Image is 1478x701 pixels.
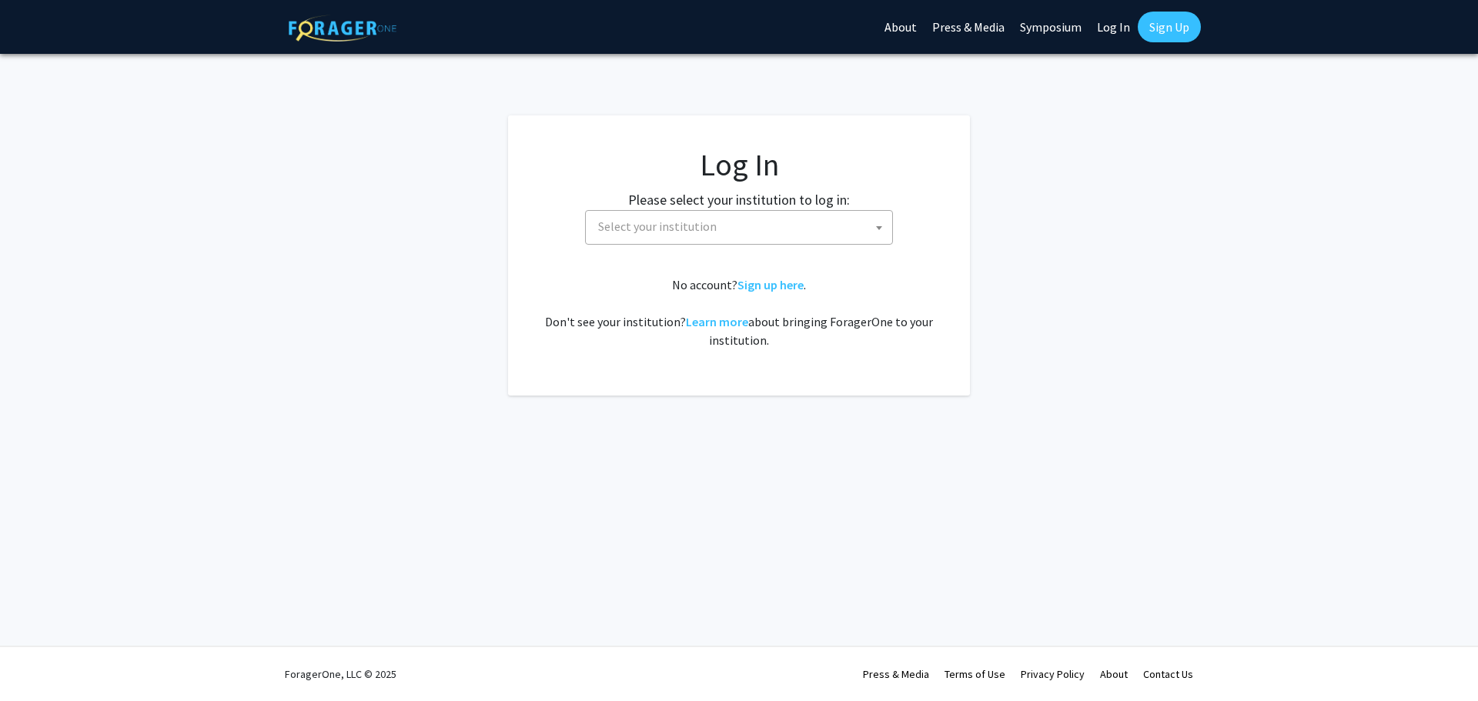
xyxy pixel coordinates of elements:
img: ForagerOne Logo [289,15,396,42]
a: Contact Us [1143,667,1193,681]
span: Select your institution [592,211,892,242]
a: Sign up here [737,277,804,292]
h1: Log In [539,146,939,183]
label: Please select your institution to log in: [628,189,850,210]
div: ForagerOne, LLC © 2025 [285,647,396,701]
div: No account? . Don't see your institution? about bringing ForagerOne to your institution. [539,275,939,349]
a: Sign Up [1138,12,1201,42]
a: Terms of Use [945,667,1005,681]
span: Select your institution [585,210,893,245]
a: About [1100,667,1128,681]
a: Privacy Policy [1021,667,1085,681]
a: Press & Media [863,667,929,681]
iframe: Chat [12,632,65,689]
span: Select your institution [598,219,717,234]
a: Learn more about bringing ForagerOne to your institution [686,314,748,329]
